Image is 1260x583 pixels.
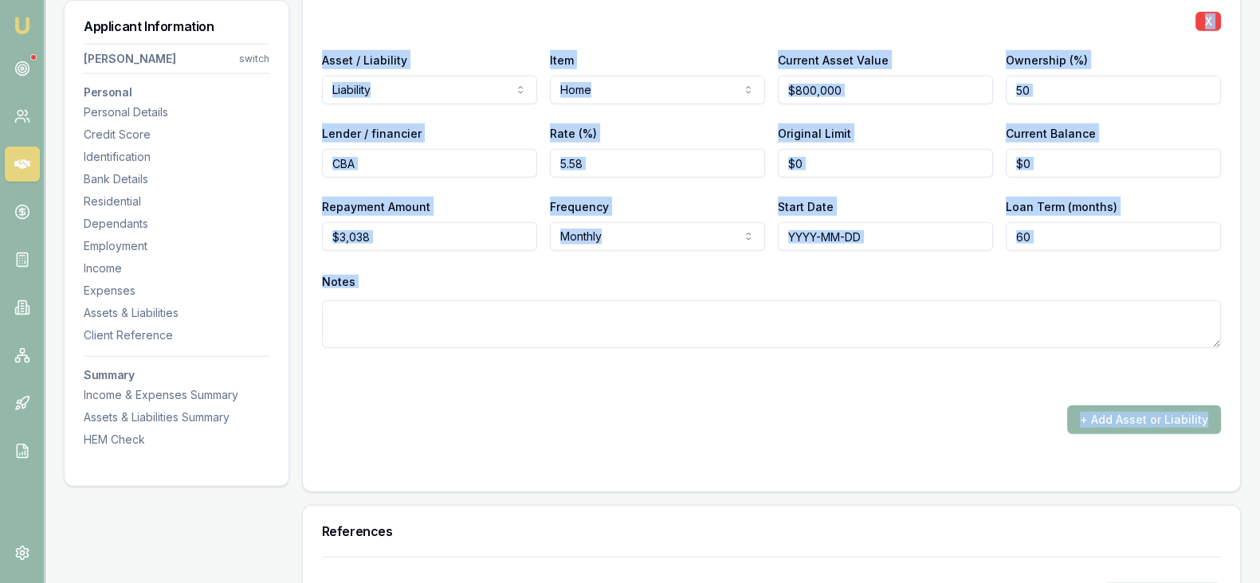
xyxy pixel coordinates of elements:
input: $ [1006,149,1221,178]
input: YYYY-MM-DD [778,222,993,251]
div: HEM Check [84,432,269,448]
img: emu-icon-u.png [13,16,32,35]
div: Credit Score [84,127,269,143]
div: [PERSON_NAME] [84,51,176,67]
label: Rate (%) [550,127,597,140]
div: Personal Details [84,104,269,120]
div: Assets & Liabilities Summary [84,409,269,425]
label: Loan Term (months) [1006,200,1117,213]
input: $ [778,76,993,104]
label: Frequency [550,200,609,213]
div: Client Reference [84,327,269,343]
div: Expenses [84,283,269,299]
div: Assets & Liabilities [84,305,269,321]
div: Dependants [84,216,269,232]
label: Lender / financier [322,127,422,140]
button: X [1195,12,1221,31]
input: $ [322,222,537,251]
input: Select a percentage [1006,76,1221,104]
div: Bank Details [84,171,269,187]
div: Income & Expenses Summary [84,387,269,403]
input: $ [778,149,993,178]
label: Repayment Amount [322,200,430,213]
h3: References [322,525,1221,538]
div: Residential [84,194,269,209]
h3: Personal [84,87,269,98]
button: + Add Asset or Liability [1067,405,1221,434]
label: Current Asset Value [778,53,889,67]
div: switch [239,53,269,65]
h3: Applicant Information [84,20,269,33]
label: Item [550,53,574,67]
label: Start Date [778,200,834,213]
div: Identification [84,149,269,165]
label: Original Limit [778,127,851,140]
div: Income [84,260,269,276]
label: Asset / Liability [322,53,407,67]
label: Ownership (%) [1006,53,1088,67]
div: Notes [322,270,1221,294]
h3: Summary [84,370,269,381]
div: Employment [84,238,269,254]
label: Current Balance [1006,127,1096,140]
